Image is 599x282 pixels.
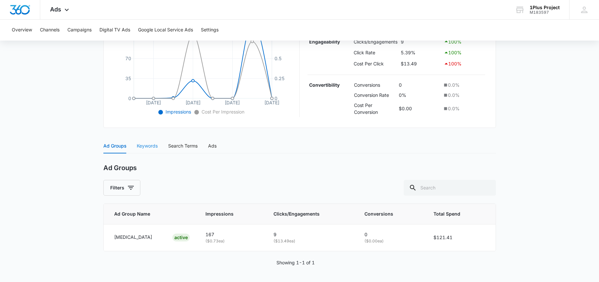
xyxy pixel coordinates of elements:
[205,238,258,244] p: ( $0.73 ea)
[443,105,484,112] div: 0.0 %
[67,20,92,41] button: Campaigns
[426,224,495,251] td: $121.41
[443,81,484,88] div: 0.0 %
[137,142,158,150] div: Keywords
[352,47,399,58] td: Click Rate
[364,210,408,218] span: Conversions
[364,231,418,238] p: 0
[443,92,484,98] div: 0.0 %
[309,39,340,44] strong: Engageability
[397,80,441,90] td: 0
[208,142,217,150] div: Ads
[274,56,282,61] tspan: 0.5
[172,234,190,241] div: ACTIVE
[276,259,315,266] p: Showing 1-1 of 1
[200,109,244,115] span: Cost Per Impression
[352,36,399,47] td: Clicks/Engagements
[122,36,131,41] tspan: 105
[273,238,349,244] p: ( $13.49 ea)
[352,80,397,90] td: Conversions
[201,20,219,41] button: Settings
[164,109,191,115] span: Impressions
[103,164,137,172] h2: Ad Groups
[352,90,397,100] td: Conversion Rate
[99,20,130,41] button: Digital TV Ads
[264,99,279,105] tspan: [DATE]
[138,20,193,41] button: Google Local Service Ads
[185,99,201,105] tspan: [DATE]
[125,76,131,81] tspan: 35
[433,210,475,218] span: Total Spend
[225,99,240,105] tspan: [DATE]
[397,90,441,100] td: 0%
[444,60,484,68] div: 100 %
[40,20,60,41] button: Channels
[146,99,161,105] tspan: [DATE]
[114,210,180,218] span: Ad Group Name
[274,36,285,41] tspan: 0.75
[274,76,285,81] tspan: 0.25
[128,96,131,101] tspan: 0
[168,142,198,150] div: Search Terms
[364,238,418,244] p: ( $0.00 ea)
[50,6,61,13] span: Ads
[530,10,560,15] div: account id
[274,96,277,101] tspan: 0
[444,38,484,45] div: 100 %
[530,5,560,10] div: account name
[352,100,397,117] td: Cost Per Conversion
[309,82,340,88] strong: Convertibility
[399,36,442,47] td: 9
[273,210,339,218] span: Clicks/Engagements
[205,231,258,238] p: 167
[399,58,442,69] td: $13.49
[114,234,152,241] p: [MEDICAL_DATA]
[12,20,32,41] button: Overview
[444,49,484,57] div: 100 %
[404,180,496,196] input: Search
[103,180,140,196] button: Filters
[125,56,131,61] tspan: 70
[103,142,126,150] div: Ad Groups
[397,100,441,117] td: $0.00
[205,210,248,218] span: Impressions
[273,231,349,238] p: 9
[399,47,442,58] td: 5.39%
[352,58,399,69] td: Cost Per Click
